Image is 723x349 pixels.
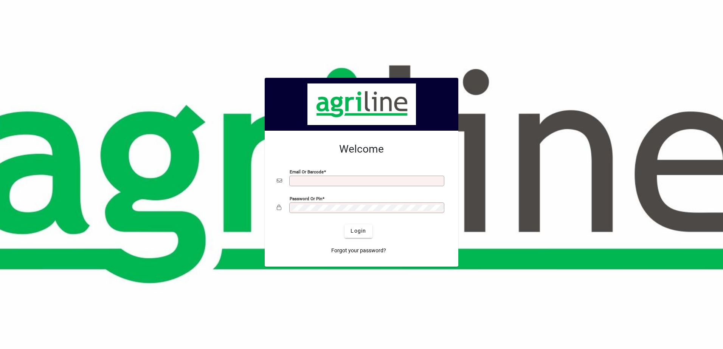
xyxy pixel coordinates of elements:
[351,227,366,235] span: Login
[290,169,324,174] mat-label: Email or Barcode
[331,247,386,255] span: Forgot your password?
[344,224,372,238] button: Login
[290,196,322,201] mat-label: Password or Pin
[328,244,389,258] a: Forgot your password?
[277,143,446,156] h2: Welcome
